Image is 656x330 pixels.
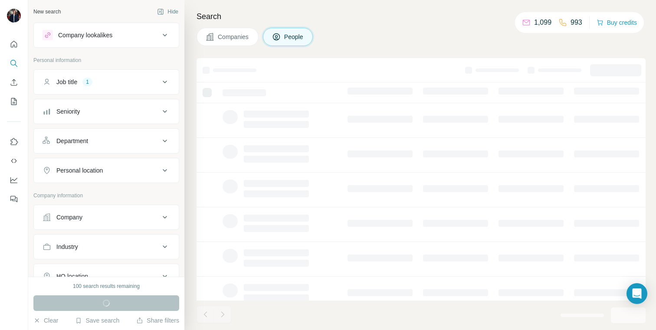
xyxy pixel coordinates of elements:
[136,316,179,325] button: Share filters
[7,134,21,150] button: Use Surfe on LinkedIn
[34,160,179,181] button: Personal location
[75,316,119,325] button: Save search
[7,56,21,71] button: Search
[7,172,21,188] button: Dashboard
[34,101,179,122] button: Seniority
[56,213,82,222] div: Company
[33,56,179,64] p: Personal information
[151,5,184,18] button: Hide
[82,78,92,86] div: 1
[34,131,179,151] button: Department
[56,107,80,116] div: Seniority
[534,17,551,28] p: 1,099
[7,36,21,52] button: Quick start
[284,33,304,41] span: People
[597,16,637,29] button: Buy credits
[56,272,88,281] div: HQ location
[34,25,179,46] button: Company lookalikes
[33,192,179,199] p: Company information
[33,8,61,16] div: New search
[7,191,21,207] button: Feedback
[34,72,179,92] button: Job title1
[33,316,58,325] button: Clear
[34,236,179,257] button: Industry
[56,166,103,175] div: Personal location
[56,242,78,251] div: Industry
[34,266,179,287] button: HQ location
[7,94,21,109] button: My lists
[56,78,77,86] div: Job title
[7,75,21,90] button: Enrich CSV
[34,207,179,228] button: Company
[56,137,88,145] div: Department
[626,283,647,304] div: Open Intercom Messenger
[7,9,21,23] img: Avatar
[73,282,140,290] div: 100 search results remaining
[58,31,112,39] div: Company lookalikes
[197,10,646,23] h4: Search
[218,33,249,41] span: Companies
[7,153,21,169] button: Use Surfe API
[571,17,582,28] p: 993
